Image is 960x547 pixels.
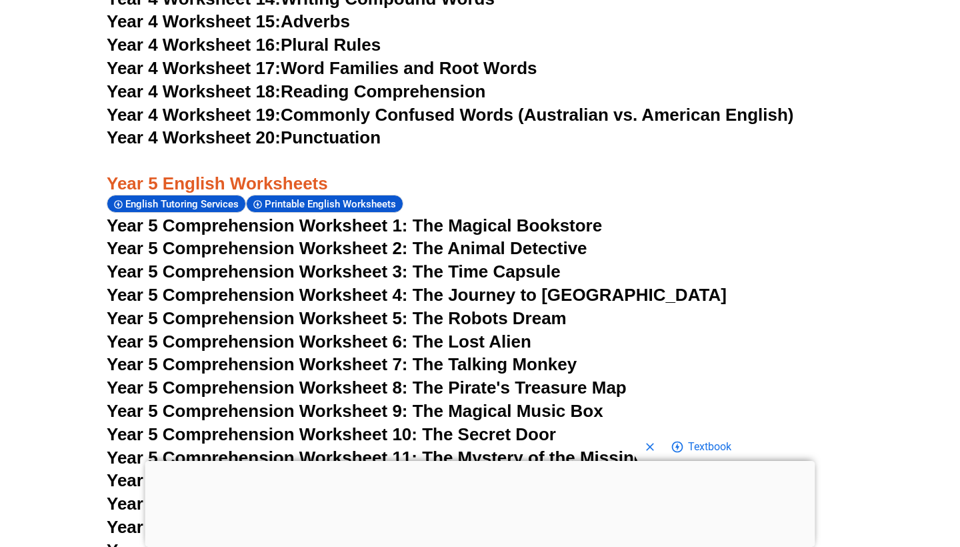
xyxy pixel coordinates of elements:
[125,198,243,210] span: English Tutoring Services
[107,494,584,514] a: Year 5 Comprehension Worksheet 13: The Magical Amulet
[107,81,281,101] span: Year 4 Worksheet 18:
[107,105,794,125] a: Year 4 Worksheet 19:Commonly Confused Words (Australian vs. American English)
[107,354,577,374] a: Year 5 Comprehension Worksheet 7: The Talking Monkey
[731,396,960,547] iframe: Chat Widget
[107,378,627,398] a: Year 5 Comprehension Worksheet 8: The Pirate's Treasure Map
[107,285,727,305] a: Year 5 Comprehension Worksheet 4: The Journey to [GEOGRAPHIC_DATA]
[107,11,281,31] span: Year 4 Worksheet 15:
[107,58,281,78] span: Year 4 Worksheet 17:
[107,195,246,213] div: English Tutoring Services
[107,127,281,147] span: Year 4 Worksheet 20:
[107,35,281,55] span: Year 4 Worksheet 16:
[107,81,485,101] a: Year 4 Worksheet 18:Reading Comprehension
[107,11,350,31] a: Year 4 Worksheet 15:Adverbs
[107,470,603,490] a: Year 5 Comprehension Worksheet 12: The Animal Sanctuary
[107,332,531,352] a: Year 5 Comprehension Worksheet 6: The Lost Alien
[145,461,815,544] iframe: Advertisement
[107,238,587,258] a: Year 5 Comprehension Worksheet 2: The Animal Detective
[246,195,403,213] div: Printable English Worksheets
[107,35,381,55] a: Year 4 Worksheet 16:Plural Rules
[107,105,281,125] span: Year 4 Worksheet 19:
[107,424,556,444] a: Year 5 Comprehension Worksheet 10: The Secret Door
[107,308,567,328] a: Year 5 Comprehension Worksheet 5: The Robots Dream
[643,440,657,454] svg: Close shopping anchor
[107,517,623,537] a: Year 5 Comprehension Worksheet 14: The Talking Water Bottle
[107,127,381,147] a: Year 4 Worksheet 20:Punctuation
[107,150,853,195] h3: Year 5 English Worksheets
[265,198,400,210] span: Printable English Worksheets
[688,432,731,459] span: Go to shopping options for Textbook
[107,58,537,78] a: Year 4 Worksheet 17:Word Families and Root Words
[107,261,561,282] a: Year 5 Comprehension Worksheet 3: The Time Capsule
[107,215,602,235] a: Year 5 Comprehension Worksheet 1: The Magical Bookstore
[107,401,603,421] a: Year 5 Comprehension Worksheet 9: The Magical Music Box
[107,448,693,468] a: Year 5 Comprehension Worksheet 11: The Mystery of the Missing Book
